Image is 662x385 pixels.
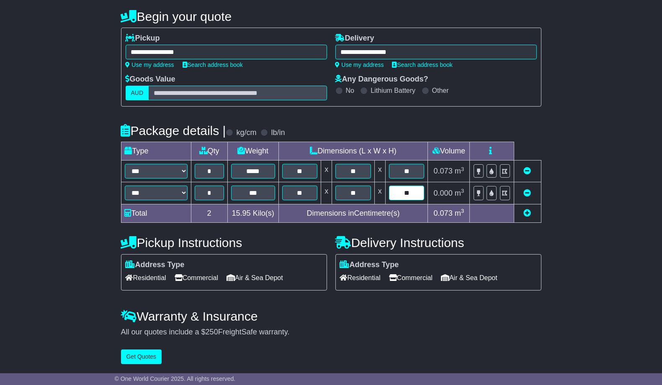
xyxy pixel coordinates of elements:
[428,142,470,161] td: Volume
[524,167,531,175] a: Remove this item
[232,209,251,217] span: 15.95
[524,189,531,197] a: Remove this item
[335,75,428,84] label: Any Dangerous Goods?
[126,86,149,100] label: AUD
[278,142,428,161] td: Dimensions (L x W x H)
[271,128,285,138] label: lb/in
[227,142,278,161] td: Weight
[371,87,415,94] label: Lithium Battery
[335,236,541,250] h4: Delivery Instructions
[340,260,399,270] label: Address Type
[461,208,464,214] sup: 3
[278,204,428,222] td: Dimensions in Centimetre(s)
[455,167,464,175] span: m
[126,75,175,84] label: Goods Value
[206,328,218,336] span: 250
[321,182,332,204] td: x
[461,188,464,194] sup: 3
[183,61,243,68] a: Search address book
[121,349,162,364] button: Get Quotes
[121,124,226,138] h4: Package details |
[126,61,174,68] a: Use my address
[455,209,464,217] span: m
[374,182,385,204] td: x
[434,189,453,197] span: 0.000
[392,61,453,68] a: Search address book
[175,271,218,284] span: Commercial
[126,260,185,270] label: Address Type
[524,209,531,217] a: Add new item
[461,166,464,172] sup: 3
[191,204,227,222] td: 2
[126,271,166,284] span: Residential
[191,142,227,161] td: Qty
[389,271,433,284] span: Commercial
[227,271,283,284] span: Air & Sea Depot
[321,161,332,182] td: x
[121,204,191,222] td: Total
[434,167,453,175] span: 0.073
[335,61,384,68] a: Use my address
[236,128,256,138] label: kg/cm
[121,309,541,323] h4: Warranty & Insurance
[374,161,385,182] td: x
[434,209,453,217] span: 0.073
[441,271,497,284] span: Air & Sea Depot
[115,375,236,382] span: © One World Courier 2025. All rights reserved.
[335,34,374,43] label: Delivery
[455,189,464,197] span: m
[121,10,541,23] h4: Begin your quote
[121,236,327,250] h4: Pickup Instructions
[121,328,541,337] div: All our quotes include a $ FreightSafe warranty.
[121,142,191,161] td: Type
[346,87,354,94] label: No
[340,271,381,284] span: Residential
[126,34,160,43] label: Pickup
[227,204,278,222] td: Kilo(s)
[432,87,449,94] label: Other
